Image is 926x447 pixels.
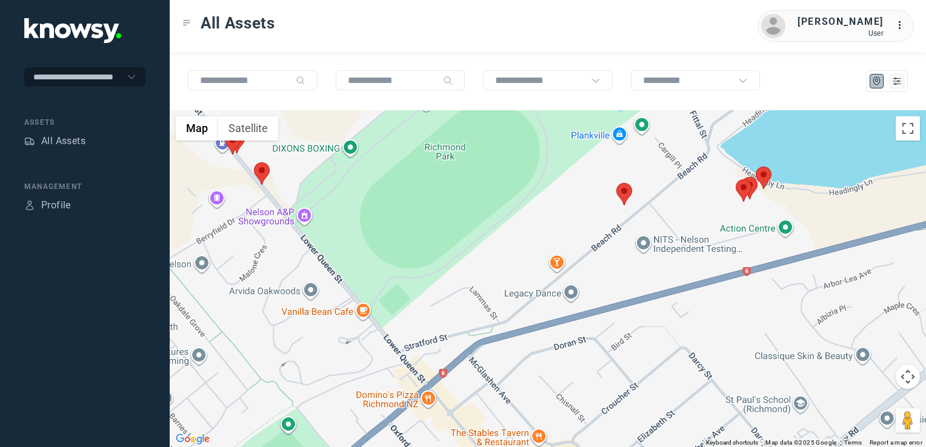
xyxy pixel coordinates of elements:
button: Toggle fullscreen view [896,116,920,141]
a: Open this area in Google Maps (opens a new window) [173,431,213,447]
div: All Assets [41,134,85,148]
div: Search [296,76,305,85]
div: Assets [24,117,145,128]
button: Drag Pegman onto the map to open Street View [896,408,920,432]
div: Profile [24,200,35,211]
button: Keyboard shortcuts [706,439,758,447]
div: List [891,76,902,87]
img: Application Logo [24,18,121,43]
button: Map camera controls [896,365,920,389]
tspan: ... [896,21,908,30]
a: AssetsAll Assets [24,134,85,148]
div: Management [24,181,145,192]
div: : [896,18,910,35]
a: Terms [844,439,862,446]
a: Report a map error [870,439,922,446]
a: ProfileProfile [24,198,71,213]
div: Search [443,76,453,85]
img: avatar.png [761,14,785,38]
div: [PERSON_NAME] [798,15,884,29]
div: Map [871,76,882,87]
div: Profile [41,198,71,213]
div: Assets [24,136,35,147]
img: Google [173,431,213,447]
button: Show satellite imagery [218,116,278,141]
div: Toggle Menu [182,19,191,27]
span: All Assets [201,12,275,34]
button: Show street map [176,116,218,141]
span: Map data ©2025 Google [765,439,836,446]
div: : [896,18,910,33]
div: User [798,29,884,38]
